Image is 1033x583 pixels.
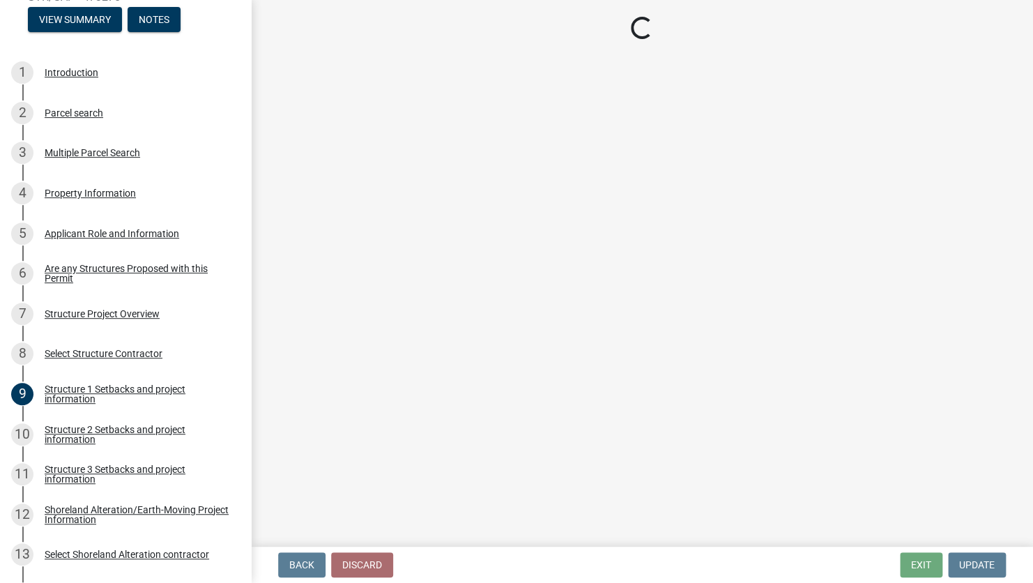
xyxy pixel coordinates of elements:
div: Introduction [45,68,98,77]
div: Property Information [45,188,136,198]
div: Structure 1 Setbacks and project information [45,384,229,404]
div: Applicant Role and Information [45,229,179,238]
div: 10 [11,423,33,446]
div: 3 [11,142,33,164]
button: Exit [900,552,942,577]
div: Multiple Parcel Search [45,148,140,158]
div: Structure Project Overview [45,309,160,319]
wm-modal-confirm: Notes [128,15,181,26]
div: 1 [11,61,33,84]
div: Shoreland Alteration/Earth-Moving Project Information [45,505,229,524]
div: 13 [11,543,33,566]
div: 8 [11,342,33,365]
button: Back [278,552,326,577]
span: Update [959,559,995,570]
div: 7 [11,303,33,325]
div: Structure 3 Setbacks and project information [45,464,229,484]
button: Notes [128,7,181,32]
button: Update [948,552,1006,577]
div: 2 [11,102,33,124]
wm-modal-confirm: Summary [28,15,122,26]
div: Are any Structures Proposed with this Permit [45,264,229,283]
div: 9 [11,383,33,405]
div: 11 [11,463,33,485]
div: Select Shoreland Alteration contractor [45,550,209,559]
div: 4 [11,182,33,204]
span: Back [289,559,314,570]
div: Parcel search [45,108,103,118]
div: Structure 2 Setbacks and project information [45,425,229,444]
button: View Summary [28,7,122,32]
div: Select Structure Contractor [45,349,162,358]
div: 12 [11,503,33,526]
div: 5 [11,222,33,245]
button: Discard [331,552,393,577]
div: 6 [11,262,33,285]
